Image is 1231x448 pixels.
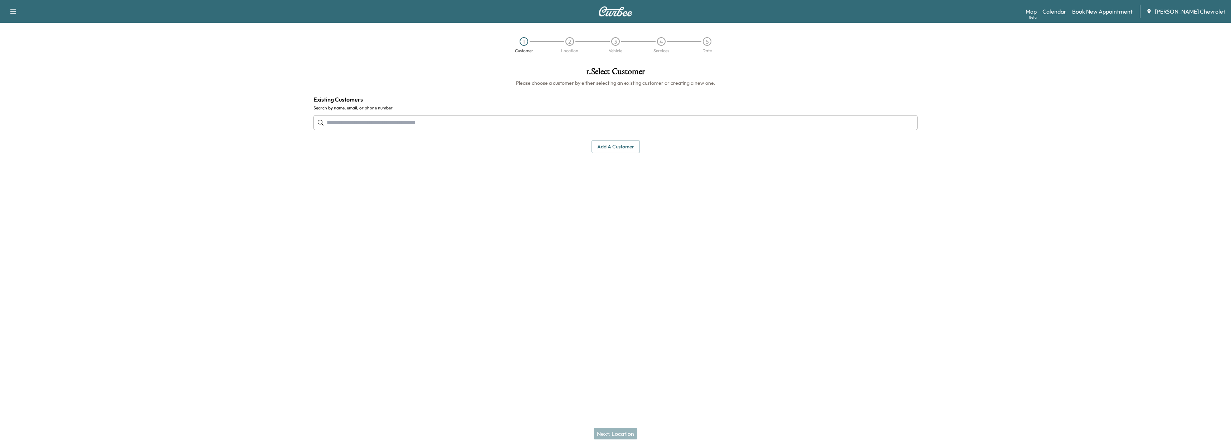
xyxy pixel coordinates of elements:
[598,6,633,16] img: Curbee Logo
[609,49,622,53] div: Vehicle
[313,79,918,87] h6: Please choose a customer by either selecting an existing customer or creating a new one.
[1072,7,1133,16] a: Book New Appointment
[653,49,669,53] div: Services
[313,95,918,104] h4: Existing Customers
[520,37,528,46] div: 1
[657,37,666,46] div: 4
[313,67,918,79] h1: 1 . Select Customer
[515,49,533,53] div: Customer
[561,49,578,53] div: Location
[1029,15,1037,20] div: Beta
[565,37,574,46] div: 2
[703,37,711,46] div: 5
[592,140,640,153] button: Add a customer
[611,37,620,46] div: 3
[313,105,918,111] label: Search by name, email, or phone number
[1026,7,1037,16] a: MapBeta
[1042,7,1066,16] a: Calendar
[1155,7,1225,16] span: [PERSON_NAME] Chevrolet
[702,49,712,53] div: Date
